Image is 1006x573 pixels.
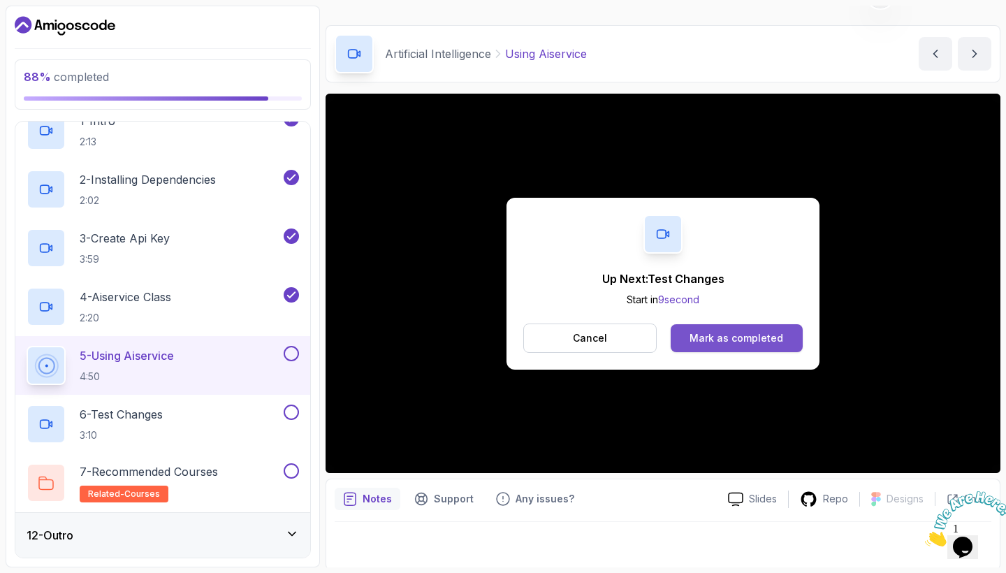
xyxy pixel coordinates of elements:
[80,230,170,247] p: 3 - Create Api Key
[80,370,174,384] p: 4:50
[27,111,299,150] button: 1-Intro2:13
[919,37,952,71] button: previous content
[15,15,115,37] a: Dashboard
[602,270,724,287] p: Up Next: Test Changes
[887,492,924,506] p: Designs
[80,194,216,208] p: 2:02
[6,6,11,17] span: 1
[749,492,777,506] p: Slides
[658,293,699,305] span: 9 second
[717,492,788,507] a: Slides
[523,324,657,353] button: Cancel
[27,287,299,326] button: 4-Aiservice Class2:20
[385,45,491,62] p: Artificial Intelligence
[516,492,574,506] p: Any issues?
[363,492,392,506] p: Notes
[88,488,160,500] span: related-courses
[488,488,583,510] button: Feedback button
[80,289,171,305] p: 4 - Aiservice Class
[80,252,170,266] p: 3:59
[602,293,724,307] p: Start in
[15,513,310,558] button: 12-Outro
[671,324,803,352] button: Mark as completed
[80,311,171,325] p: 2:20
[24,70,109,84] span: completed
[80,463,218,480] p: 7 - Recommended Courses
[690,331,783,345] div: Mark as completed
[958,37,991,71] button: next content
[6,6,92,61] img: Chat attention grabber
[573,331,607,345] p: Cancel
[80,406,163,423] p: 6 - Test Changes
[406,488,482,510] button: Support button
[505,45,587,62] p: Using Aiservice
[326,94,1000,473] iframe: 5 - Using AiService
[789,491,859,508] a: Repo
[919,486,1006,552] iframe: chat widget
[80,171,216,188] p: 2 - Installing Dependencies
[80,135,115,149] p: 2:13
[80,428,163,442] p: 3:10
[27,463,299,502] button: 7-Recommended Coursesrelated-courses
[434,492,474,506] p: Support
[27,405,299,444] button: 6-Test Changes3:10
[24,70,51,84] span: 88 %
[27,346,299,385] button: 5-Using Aiservice4:50
[27,527,73,544] h3: 12 - Outro
[27,170,299,209] button: 2-Installing Dependencies2:02
[335,488,400,510] button: notes button
[80,347,174,364] p: 5 - Using Aiservice
[823,492,848,506] p: Repo
[27,229,299,268] button: 3-Create Api Key3:59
